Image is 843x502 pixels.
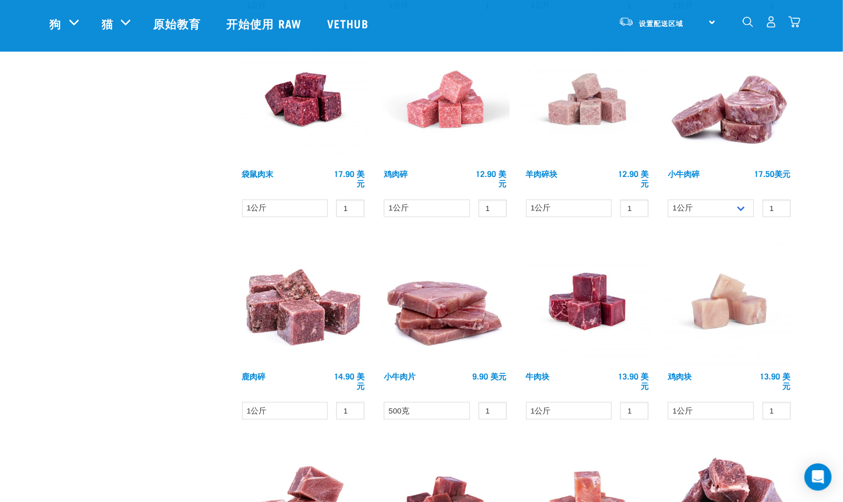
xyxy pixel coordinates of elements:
font: 13.90 美元 [618,374,649,387]
img: van-moving.png [619,16,634,27]
font: 12.90 美元 [476,171,507,184]
font: 9.90 美元 [473,374,507,378]
a: 小牛肉碎 [668,171,700,175]
a: 猫 [101,15,113,32]
font: 17.90 美元 [334,171,365,184]
font: 设置配送区域 [639,21,684,25]
font: Vethub [327,20,368,26]
input: 1 [336,200,365,217]
a: 开始使用 Raw [215,1,316,46]
a: 鸡肉块 [668,374,692,378]
img: 1160 小牛肉碎肉圆片 01 [665,35,794,164]
img: 1117 鹿肉碎 01 [239,238,368,366]
a: Vethub [316,1,383,46]
font: 狗 [50,20,62,26]
img: 羊肉碎 [523,35,652,164]
img: 袋鼠肉糜 1675 [239,35,368,164]
a: 袋鼠肉末 [242,171,274,175]
input: 1 [620,200,649,217]
font: 猫 [101,20,113,26]
a: 鹿肉碎 [242,374,266,378]
a: 羊肉碎块 [526,171,558,175]
input: 1 [620,402,649,420]
a: 狗 [50,15,62,32]
input: 1 [336,402,365,420]
img: 牛肉丁 1669 [523,238,652,366]
img: home-icon@2x.png [789,16,800,28]
a: 小牛肉片 [384,374,416,378]
font: 14.90 美元 [334,374,365,387]
img: user.png [765,16,777,28]
font: 17.50美元 [755,171,791,175]
font: 13.90 美元 [760,374,791,387]
font: 12.90 美元 [618,171,649,184]
a: 原始教育 [142,1,215,46]
input: 1 [762,200,791,217]
input: 1 [478,402,507,420]
div: 打开 Intercom Messenger [804,463,832,491]
img: 鸡肉碎 [381,35,510,164]
input: 1 [478,200,507,217]
a: 牛肉块 [526,374,550,378]
font: 原始教育 [153,20,201,26]
img: 鸡肉 [665,238,794,366]
font: 开始使用 Raw [226,20,302,26]
a: 鸡肉碎 [384,171,408,175]
img: home-icon-1@2x.png [743,16,753,27]
img: 一堆生小牛肉片 [381,238,510,366]
input: 1 [762,402,791,420]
